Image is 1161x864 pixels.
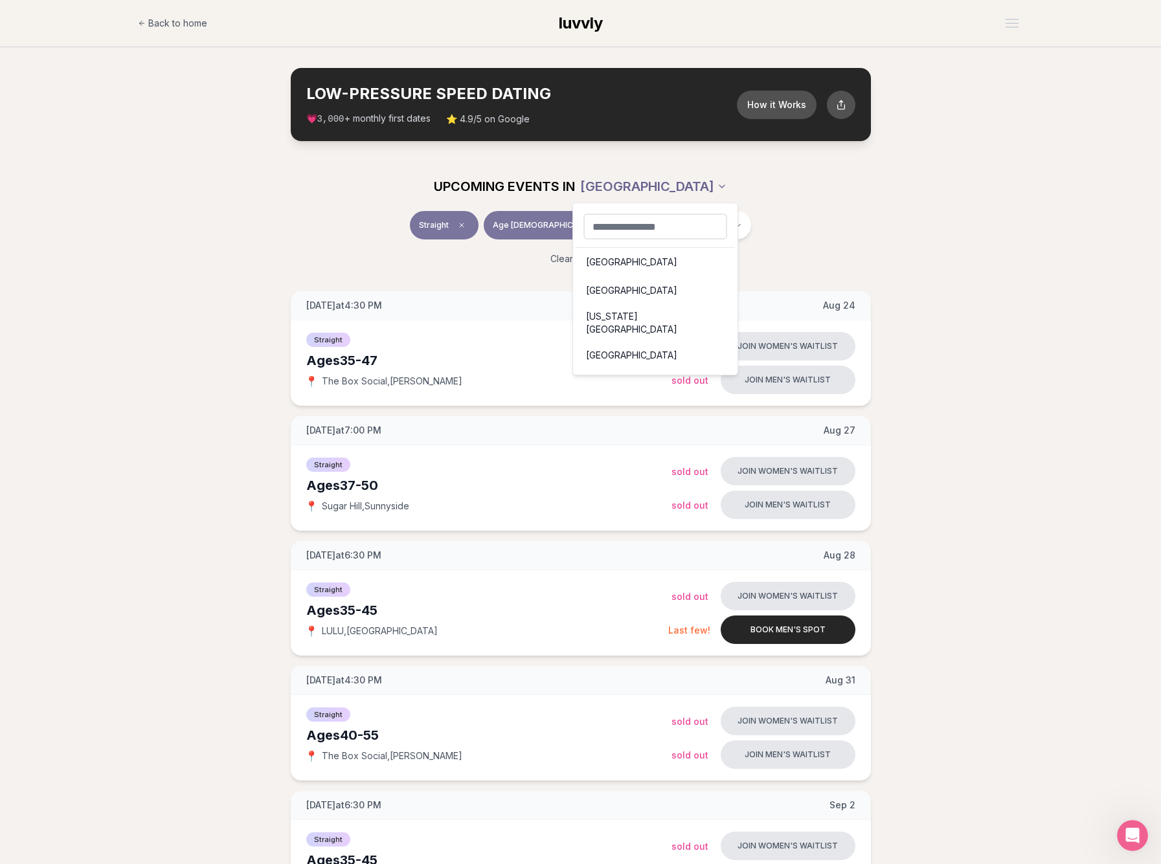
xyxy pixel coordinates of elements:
div: [US_STATE], D.C. [576,370,735,398]
div: [GEOGRAPHIC_DATA] [576,276,735,305]
div: [US_STATE][GEOGRAPHIC_DATA] [576,305,735,341]
div: [GEOGRAPHIC_DATA] [572,203,738,375]
iframe: Intercom live chat [1117,820,1148,851]
div: [GEOGRAPHIC_DATA] [576,341,735,370]
div: [GEOGRAPHIC_DATA] [576,248,735,276]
